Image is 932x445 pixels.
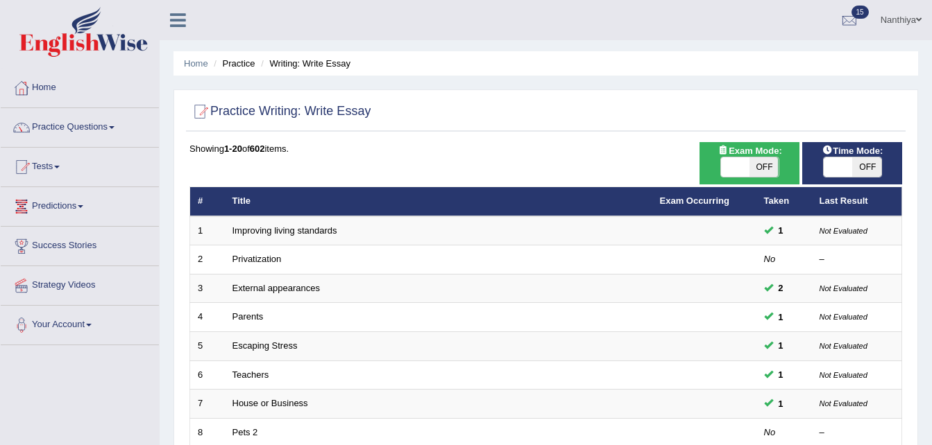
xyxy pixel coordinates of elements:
[189,101,371,122] h2: Practice Writing: Write Essay
[820,313,867,321] small: Not Evaluated
[1,108,159,143] a: Practice Questions
[820,253,895,266] div: –
[756,187,812,216] th: Taken
[851,6,869,19] span: 15
[232,398,308,408] a: House or Business
[190,360,225,390] td: 6
[820,284,867,293] small: Not Evaluated
[232,283,320,293] a: External appearances
[852,157,881,177] span: OFF
[184,58,208,69] a: Home
[773,367,789,382] span: You can still take this question
[190,332,225,361] td: 5
[700,142,799,184] div: Show exams occurring in exams
[1,148,159,182] a: Tests
[190,390,225,419] td: 7
[820,342,867,350] small: Not Evaluated
[210,57,255,70] li: Practice
[257,57,350,70] li: Writing: Write Essay
[190,274,225,303] td: 3
[1,187,159,222] a: Predictions
[660,195,729,206] a: Exam Occurring
[764,254,776,264] em: No
[820,399,867,408] small: Not Evaluated
[224,143,242,154] b: 1-20
[232,340,298,351] a: Escaping Stress
[232,369,269,380] a: Teachers
[1,227,159,261] a: Success Stories
[189,142,902,155] div: Showing of items.
[1,266,159,301] a: Strategy Videos
[764,427,776,437] em: No
[250,143,265,154] b: 602
[232,225,337,236] a: Improving living standards
[1,306,159,340] a: Your Account
[225,187,652,216] th: Title
[749,157,779,177] span: OFF
[232,311,264,322] a: Parents
[773,281,789,295] span: You can still take this question
[232,254,282,264] a: Privatization
[1,69,159,103] a: Home
[820,227,867,235] small: Not Evaluated
[820,426,895,439] div: –
[232,427,258,437] a: Pets 2
[773,338,789,353] span: You can still take this question
[190,187,225,216] th: #
[812,187,902,216] th: Last Result
[820,371,867,379] small: Not Evaluated
[190,245,225,274] td: 2
[773,223,789,238] span: You can still take this question
[190,216,225,245] td: 1
[190,303,225,332] td: 4
[712,143,787,158] span: Exam Mode:
[773,310,789,324] span: You can still take this question
[773,396,789,411] span: You can still take this question
[816,143,888,158] span: Time Mode:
